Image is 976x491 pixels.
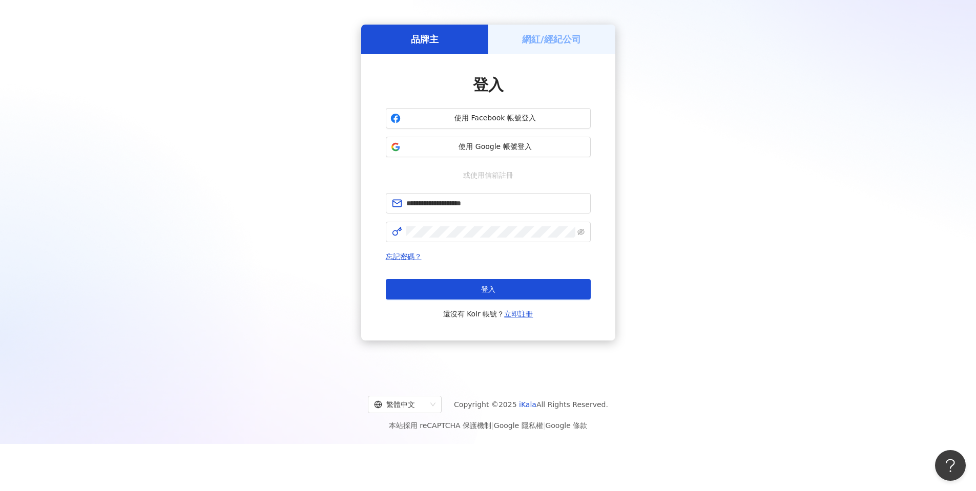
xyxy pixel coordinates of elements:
[443,308,533,320] span: 還沒有 Kolr 帳號？
[504,310,533,318] a: 立即註冊
[374,396,426,413] div: 繁體中文
[473,76,504,94] span: 登入
[522,33,581,46] h5: 網紅/經紀公司
[405,142,586,152] span: 使用 Google 帳號登入
[456,169,521,181] span: 或使用信箱註冊
[386,108,591,129] button: 使用 Facebook 帳號登入
[386,279,591,300] button: 登入
[491,421,494,430] span: |
[545,421,587,430] a: Google 條款
[519,400,536,409] a: iKala
[405,113,586,123] span: 使用 Facebook 帳號登入
[386,252,422,261] a: 忘記密碼？
[411,33,439,46] h5: 品牌主
[494,421,543,430] a: Google 隱私權
[389,419,587,432] span: 本站採用 reCAPTCHA 保護機制
[454,398,608,411] span: Copyright © 2025 All Rights Reserved.
[543,421,546,430] span: |
[481,285,495,293] span: 登入
[386,137,591,157] button: 使用 Google 帳號登入
[577,228,585,236] span: eye-invisible
[935,450,966,481] iframe: Help Scout Beacon - Open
